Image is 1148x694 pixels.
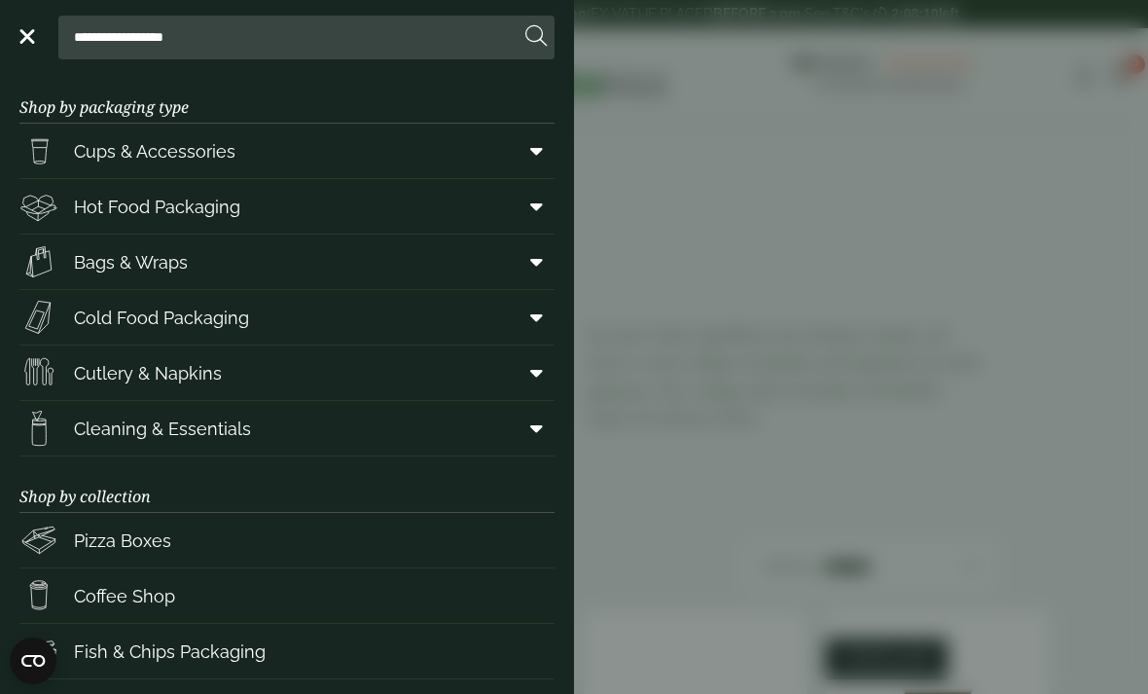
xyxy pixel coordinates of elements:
a: Cleaning & Essentials [19,401,555,456]
img: FishNchip_box.svg [19,632,58,671]
span: Fish & Chips Packaging [74,639,266,665]
span: Coffee Shop [74,583,175,609]
span: Hot Food Packaging [74,194,240,220]
a: Pizza Boxes [19,513,555,567]
a: Hot Food Packaging [19,179,555,234]
span: Bags & Wraps [74,249,188,275]
span: Cold Food Packaging [74,305,249,331]
img: open-wipe.svg [19,409,58,448]
img: Deli_box.svg [19,187,58,226]
a: Cups & Accessories [19,124,555,178]
img: PintNhalf_cup.svg [19,131,58,170]
img: Paper_carriers.svg [19,242,58,281]
span: Cleaning & Essentials [74,416,251,442]
button: Open CMP widget [10,638,56,684]
img: Pizza_boxes.svg [19,521,58,560]
span: Cups & Accessories [74,138,235,164]
a: Cutlery & Napkins [19,346,555,400]
span: Pizza Boxes [74,528,171,554]
a: Bags & Wraps [19,235,555,289]
img: Sandwich_box.svg [19,298,58,337]
span: Cutlery & Napkins [74,360,222,386]
h3: Shop by packaging type [19,67,555,124]
a: Coffee Shop [19,568,555,623]
a: Fish & Chips Packaging [19,624,555,678]
img: Cutlery.svg [19,353,58,392]
img: HotDrink_paperCup.svg [19,576,58,615]
a: Cold Food Packaging [19,290,555,345]
h3: Shop by collection [19,457,555,513]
